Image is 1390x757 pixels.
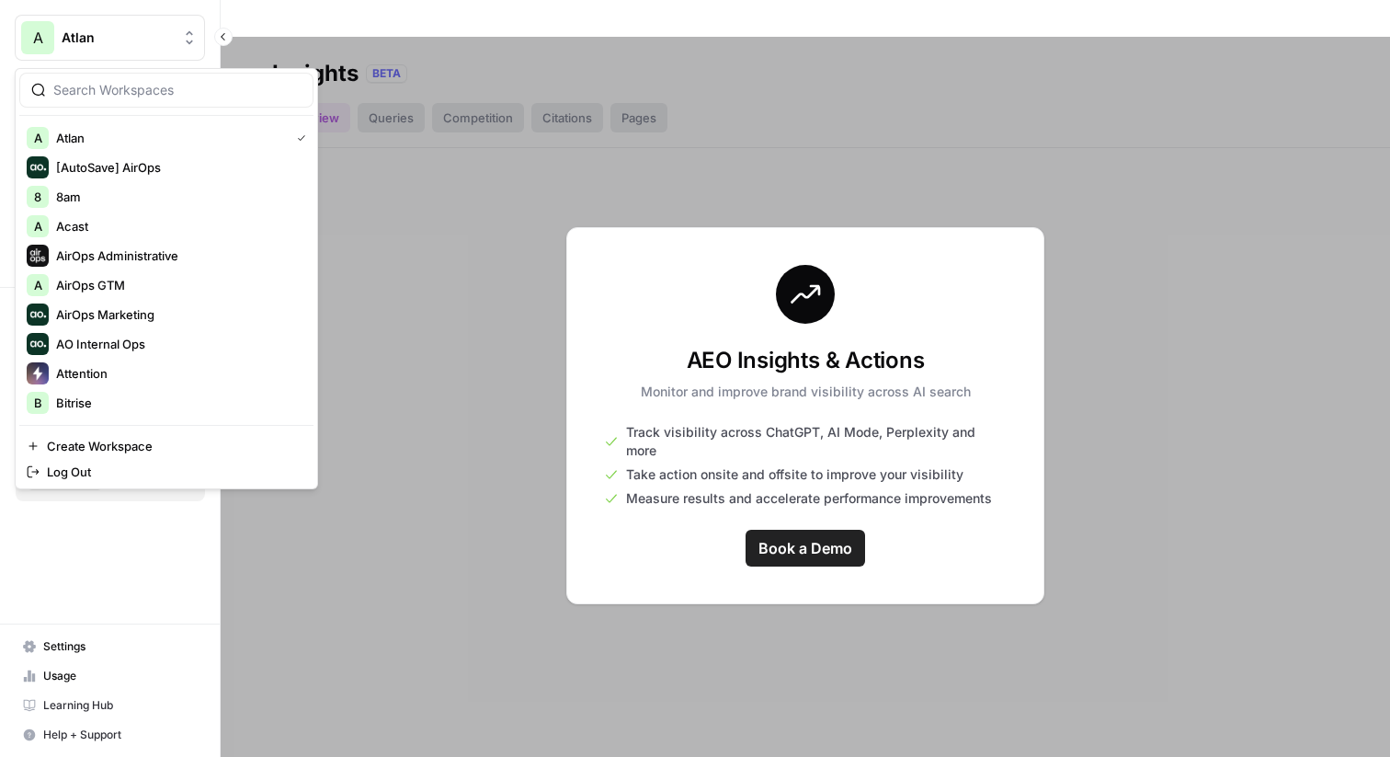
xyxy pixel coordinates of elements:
[56,188,299,206] span: 8am
[56,129,282,147] span: Atlan
[27,333,49,355] img: AO Internal Ops Logo
[27,304,49,326] img: AirOps Marketing Logo
[34,129,42,147] span: A
[15,691,205,720] a: Learning Hub
[34,188,41,206] span: 8
[27,245,49,267] img: AirOps Administrative Logo
[15,661,205,691] a: Usage
[62,29,173,47] span: Atlan
[626,489,992,508] span: Measure results and accelerate performance improvements
[56,158,299,177] span: [AutoSave] AirOps
[56,217,299,235] span: Acast
[43,727,197,743] span: Help + Support
[56,394,299,412] span: Bitrise
[15,68,318,489] div: Workspace: Atlan
[56,364,299,383] span: Attention
[53,81,302,99] input: Search Workspaces
[33,27,43,49] span: A
[56,247,299,265] span: AirOps Administrative
[626,423,1007,460] span: Track visibility across ChatGPT, AI Mode, Perplexity and more
[19,433,313,459] a: Create Workspace
[19,459,313,485] a: Log Out
[746,530,865,567] a: Book a Demo
[15,15,205,61] button: Workspace: Atlan
[47,463,299,481] span: Log Out
[56,335,299,353] span: AO Internal Ops
[758,537,852,559] span: Book a Demo
[641,346,971,375] h3: AEO Insights & Actions
[34,394,42,412] span: B
[27,156,49,178] img: [AutoSave] AirOps Logo
[34,276,42,294] span: A
[626,465,963,484] span: Take action onsite and offsite to improve your visibility
[15,632,205,661] a: Settings
[56,276,299,294] span: AirOps GTM
[56,305,299,324] span: AirOps Marketing
[43,638,197,655] span: Settings
[641,383,971,401] p: Monitor and improve brand visibility across AI search
[47,437,299,455] span: Create Workspace
[43,668,197,684] span: Usage
[27,362,49,384] img: Attention Logo
[43,697,197,714] span: Learning Hub
[15,720,205,750] button: Help + Support
[34,217,42,235] span: A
